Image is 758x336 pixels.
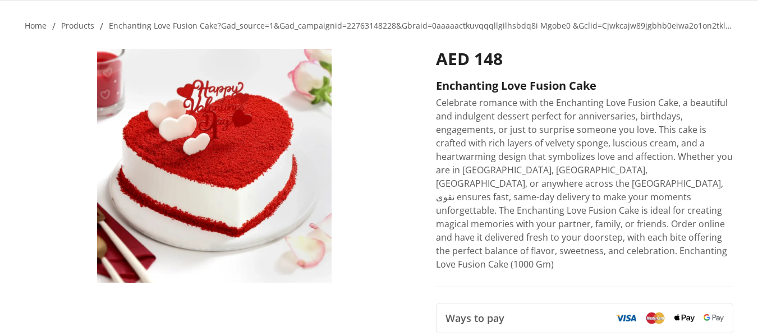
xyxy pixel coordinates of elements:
img: Apple Pay [674,314,695,323]
img: Enchanting Love Fusion Cake Enchanting Love Fusion Cake Same-Day Delivery in UAE توصيل نفس اليوم ... [25,49,405,283]
a: products [61,20,94,31]
p: Celebrate romance with the Enchanting Love Fusion Cake, a beautiful and indulgent dessert perfect... [436,96,734,271]
span: Ways to pay [445,310,504,326]
li: / [52,20,56,33]
img: Visa [616,314,636,322]
span: AED 148 [436,47,503,70]
a: Home [25,20,47,31]
li: / [100,20,103,33]
img: Mastercard [645,312,665,324]
h2: Enchanting Love Fusion Cake [436,78,734,94]
img: Google Pay [704,314,724,322]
